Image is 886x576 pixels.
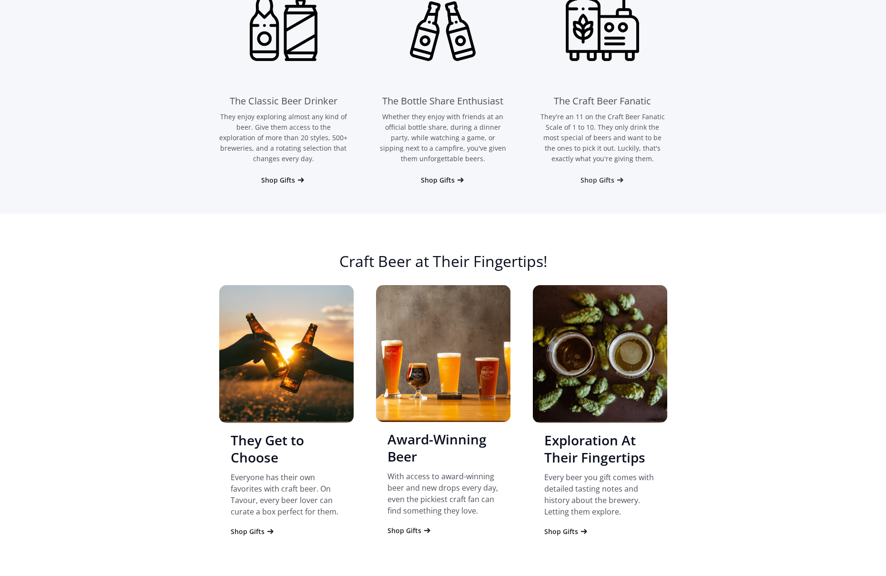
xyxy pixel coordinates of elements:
div: Shop Gifts [387,526,421,535]
h2: Craft Beer at Their Fingertips! [219,252,667,280]
div: The Classic Beer Drinker [230,93,337,109]
h3: They Get to Choose [231,432,342,466]
h3: Exploration At Their Fingertips [544,432,656,466]
a: Shop Gifts [421,175,465,185]
p: They're an 11 on the Craft Beer Fanatic Scale of 1 to 10. They only drink the most special of bee... [538,112,667,164]
a: Shop Gifts [261,175,306,185]
div: 3 of 4 [533,285,667,546]
a: Shop Gifts [387,526,432,535]
a: Shop Gifts [231,527,275,536]
h3: Award-Winning Beer [387,431,499,465]
div: Shop Gifts [231,527,265,536]
div: 1 of 4 [219,285,354,546]
div: The Craft Beer Fanatic [554,93,651,109]
p: Whether they enjoy with friends at an official bottle share, during a dinner party, while watchin... [378,112,508,164]
div: Shop Gifts [261,175,295,185]
a: Shop Gifts [544,527,589,536]
p: With access to award-winning beer and new drops every day, even the pickiest craft fan can find s... [387,471,499,516]
div: Shop Gifts [580,175,614,185]
p: Everyone has their own favorites with craft beer. On Tavour, every beer lover can curate a box pe... [231,472,342,517]
div: 2 of 4 [376,285,510,545]
a: Shop Gifts [580,175,625,185]
div: The Bottle Share Enthusiast [382,93,503,109]
div: Shop Gifts [544,527,578,536]
p: They enjoy exploring almost any kind of beer. Give them access to the exploration of more than 20... [219,112,348,164]
div: Shop Gifts [421,175,455,185]
p: Every beer you gift comes with detailed tasting notes and history about the brewery. Letting them... [544,472,656,517]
